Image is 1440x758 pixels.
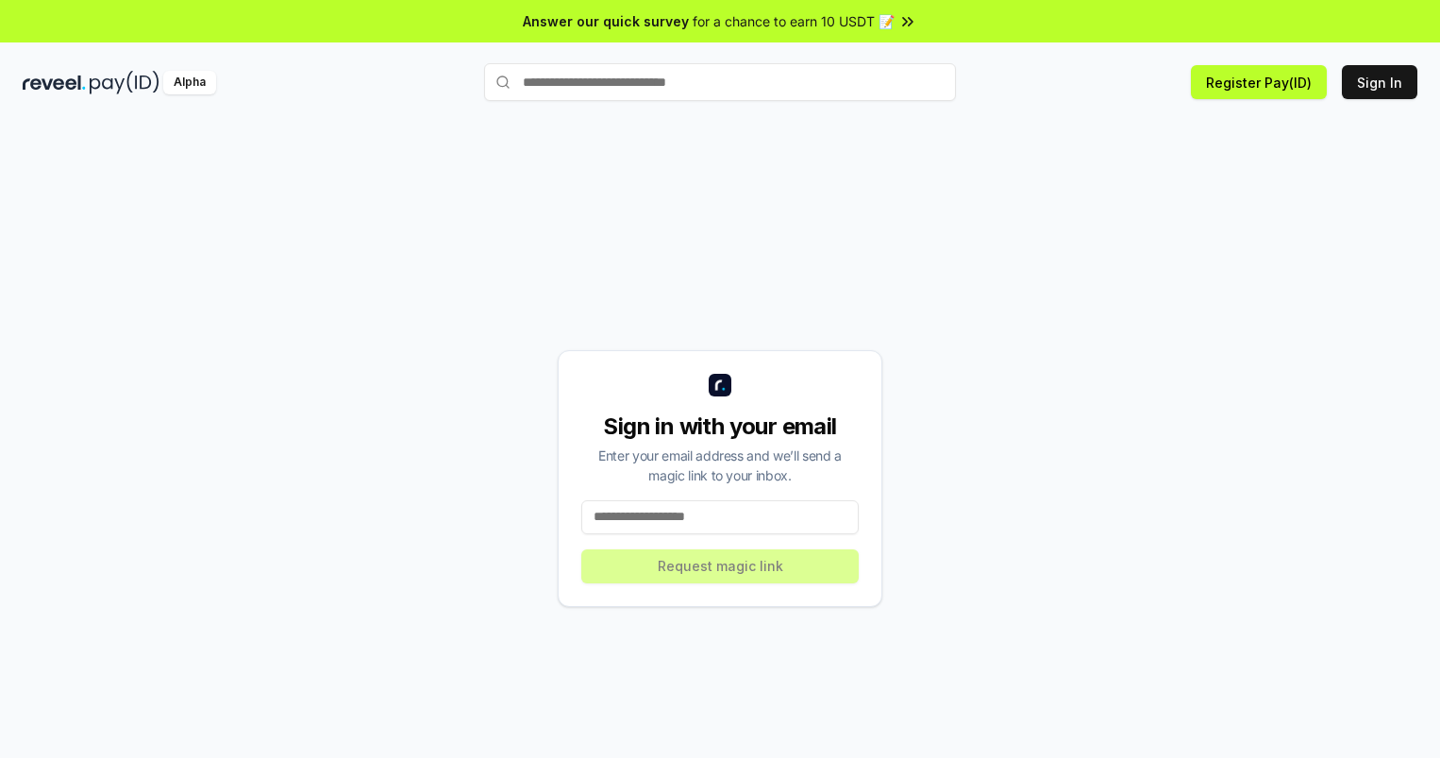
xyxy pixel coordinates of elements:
span: Answer our quick survey [523,11,689,31]
span: for a chance to earn 10 USDT 📝 [693,11,895,31]
img: reveel_dark [23,71,86,94]
div: Enter your email address and we’ll send a magic link to your inbox. [581,446,859,485]
div: Sign in with your email [581,412,859,442]
button: Register Pay(ID) [1191,65,1327,99]
img: logo_small [709,374,731,396]
img: pay_id [90,71,159,94]
div: Alpha [163,71,216,94]
button: Sign In [1342,65,1417,99]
